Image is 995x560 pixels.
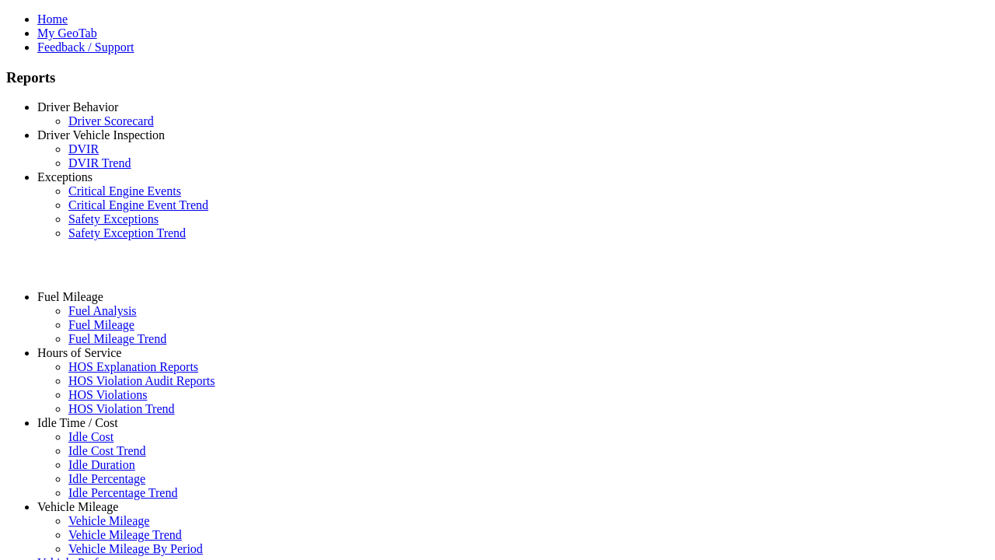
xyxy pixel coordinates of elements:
[68,360,198,373] a: HOS Explanation Reports
[68,388,147,401] a: HOS Violations
[68,212,159,226] a: Safety Exceptions
[37,100,118,114] a: Driver Behavior
[68,374,215,387] a: HOS Violation Audit Reports
[68,198,208,212] a: Critical Engine Event Trend
[68,542,203,555] a: Vehicle Mileage By Period
[68,318,134,331] a: Fuel Mileage
[37,416,118,429] a: Idle Time / Cost
[68,472,145,485] a: Idle Percentage
[68,226,186,240] a: Safety Exception Trend
[68,458,135,471] a: Idle Duration
[37,170,93,184] a: Exceptions
[37,500,118,513] a: Vehicle Mileage
[37,128,165,142] a: Driver Vehicle Inspection
[68,514,149,527] a: Vehicle Mileage
[37,26,97,40] a: My GeoTab
[68,156,131,170] a: DVIR Trend
[37,290,103,303] a: Fuel Mileage
[37,12,68,26] a: Home
[68,402,175,415] a: HOS Violation Trend
[68,304,137,317] a: Fuel Analysis
[68,332,166,345] a: Fuel Mileage Trend
[68,430,113,443] a: Idle Cost
[6,69,989,86] h3: Reports
[37,346,121,359] a: Hours of Service
[68,114,154,128] a: Driver Scorecard
[68,142,99,156] a: DVIR
[37,40,134,54] a: Feedback / Support
[68,528,182,541] a: Vehicle Mileage Trend
[68,184,181,198] a: Critical Engine Events
[68,486,177,499] a: Idle Percentage Trend
[68,444,146,457] a: Idle Cost Trend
